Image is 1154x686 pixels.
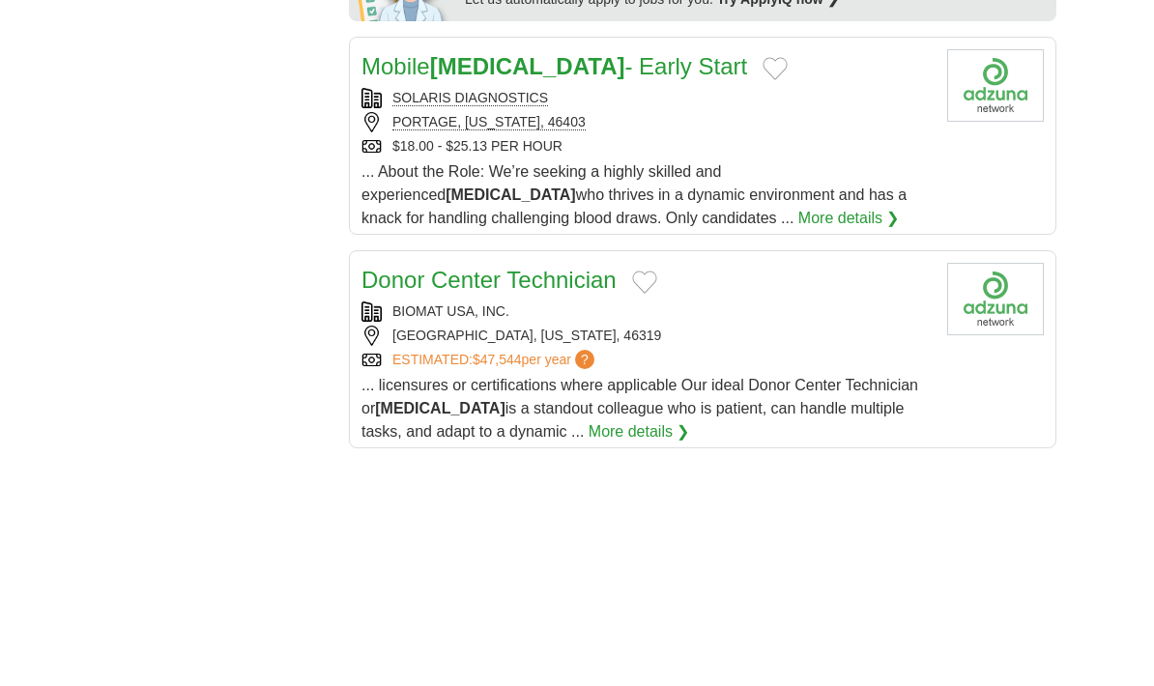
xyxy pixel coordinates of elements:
a: Mobile[MEDICAL_DATA]- Early Start [361,53,747,79]
a: More details ❯ [798,207,900,230]
a: More details ❯ [589,420,690,443]
div: BIOMAT USA, INC. [361,301,932,322]
strong: [MEDICAL_DATA] [430,53,625,79]
img: Company logo [947,263,1044,335]
span: $47,544 [473,352,522,367]
strong: [MEDICAL_DATA] [375,400,505,416]
strong: [MEDICAL_DATA] [446,186,576,203]
div: $18.00 - $25.13 PER HOUR [361,136,932,157]
div: [GEOGRAPHIC_DATA], [US_STATE], 46319 [361,326,932,346]
a: ESTIMATED:$47,544per year? [392,350,598,370]
span: ? [575,350,594,369]
button: Add to favorite jobs [632,271,657,294]
button: Add to favorite jobs [763,57,788,80]
span: ... licensures or certifications where applicable Our ideal Donor Center Technician or is a stand... [361,377,918,440]
span: ... About the Role: We’re seeking a highly skilled and experienced who thrives in a dynamic envir... [361,163,907,226]
a: Donor Center Technician [361,267,617,293]
img: Company logo [947,49,1044,122]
